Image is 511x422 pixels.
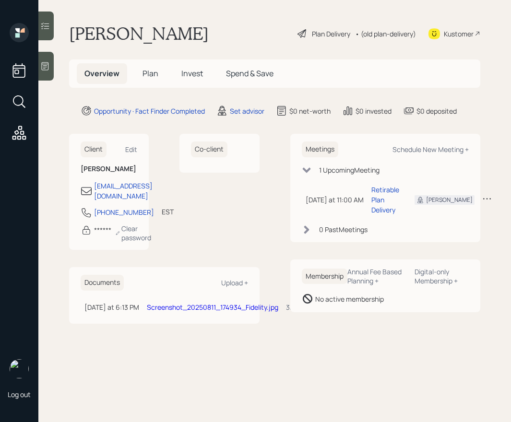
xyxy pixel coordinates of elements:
h1: [PERSON_NAME] [69,23,209,44]
div: $0 invested [356,106,392,116]
div: 0 Past Meeting s [319,224,368,234]
div: • (old plan-delivery) [355,29,416,39]
span: Spend & Save [226,68,273,79]
div: No active membership [315,294,384,304]
a: Screenshot_20250811_174934_Fidelity.jpg [147,303,278,312]
span: Invest [181,68,203,79]
h6: Client [81,141,107,157]
div: Kustomer [444,29,474,39]
h6: Co-client [191,141,227,157]
div: Retirable Plan Delivery [371,185,399,215]
h6: Meetings [302,141,338,157]
div: [EMAIL_ADDRESS][DOMAIN_NAME] [94,181,153,201]
div: [DATE] at 6:13 PM [84,302,139,312]
span: Overview [84,68,119,79]
div: Upload + [221,278,248,287]
div: Schedule New Meeting + [392,145,469,154]
div: $0 deposited [416,106,457,116]
div: Clear password [115,224,154,242]
div: Digital-only Membership + [415,267,469,285]
div: 333 KB [286,302,307,312]
h6: Membership [302,269,347,284]
h6: Documents [81,275,124,291]
div: Annual Fee Based Planning + [347,267,407,285]
div: EST [162,207,174,217]
div: $0 net-worth [289,106,331,116]
h6: [PERSON_NAME] [81,165,137,173]
div: Log out [8,390,31,399]
div: Set advisor [230,106,264,116]
div: 1 Upcoming Meeting [319,165,380,175]
div: [PHONE_NUMBER] [94,207,154,217]
div: Opportunity · Fact Finder Completed [94,106,205,116]
span: Plan [143,68,158,79]
img: hunter_neumayer.jpg [10,359,29,378]
div: Plan Delivery [312,29,350,39]
div: Edit [125,145,137,154]
div: [DATE] at 11:00 AM [306,195,364,205]
div: [PERSON_NAME] [426,196,473,204]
